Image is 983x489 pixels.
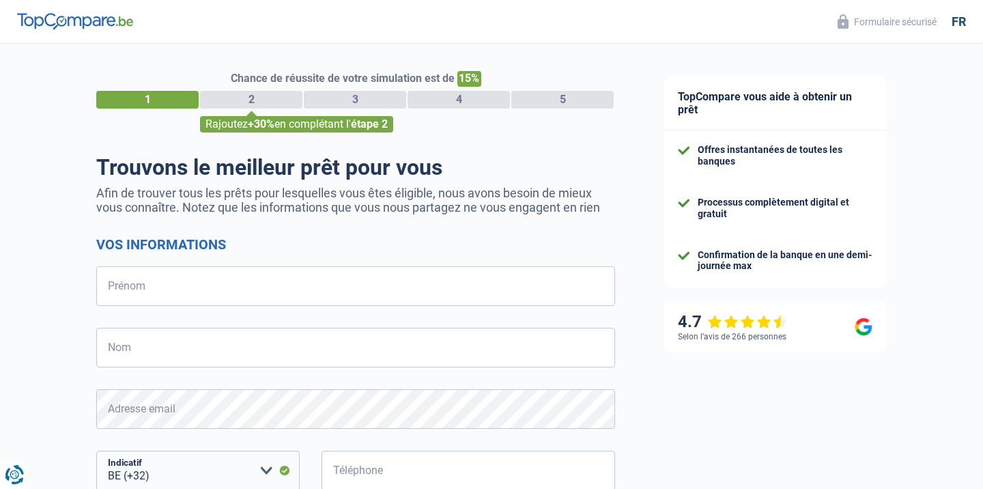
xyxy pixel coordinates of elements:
div: fr [952,14,966,29]
div: Processus complètement digital et gratuit [698,197,872,220]
div: Rajoutez en complétant l' [200,116,393,132]
span: 15% [457,71,481,87]
div: 4 [408,91,510,109]
div: Offres instantanées de toutes les banques [698,144,872,167]
div: 3 [304,91,406,109]
span: étape 2 [351,117,388,130]
span: +30% [248,117,274,130]
div: 2 [200,91,302,109]
p: Afin de trouver tous les prêts pour lesquelles vous êtes éligible, nous avons besoin de mieux vou... [96,186,615,214]
div: 1 [96,91,199,109]
div: 4.7 [678,312,788,332]
img: TopCompare Logo [17,13,133,29]
button: Formulaire sécurisé [829,10,945,33]
div: Confirmation de la banque en une demi-journée max [698,249,872,273]
div: TopCompare vous aide à obtenir un prêt [664,76,886,130]
div: 5 [511,91,614,109]
span: Chance de réussite de votre simulation est de [231,72,455,85]
h1: Trouvons le meilleur prêt pour vous [96,154,615,180]
div: Selon l’avis de 266 personnes [678,332,786,341]
h2: Vos informations [96,236,615,253]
